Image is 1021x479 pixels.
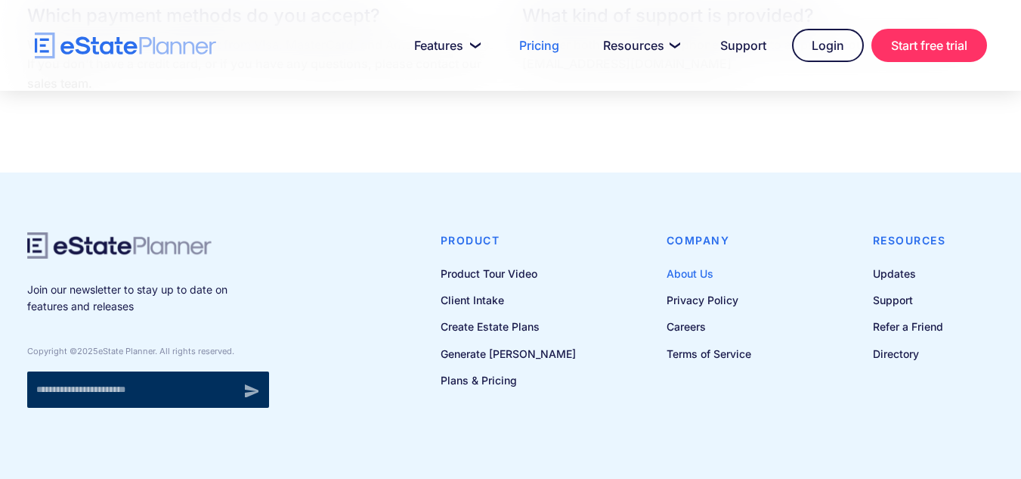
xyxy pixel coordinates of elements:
[873,232,946,249] h4: Resources
[667,291,751,309] a: Privacy Policy
[441,264,576,283] a: Product Tour Video
[873,317,946,336] a: Refer a Friend
[871,29,987,62] a: Start free trial
[873,291,946,309] a: Support
[667,317,751,336] a: Careers
[441,317,576,336] a: Create Estate Plans
[27,281,269,316] p: Join our newsletter to stay up to date on features and releases
[27,346,269,356] div: Copyright © eState Planner. All rights reserved.
[441,371,576,390] a: Plans & Pricing
[702,30,784,61] a: Support
[873,264,946,283] a: Updates
[667,232,751,249] h4: Company
[585,30,695,61] a: Resources
[396,30,493,61] a: Features
[667,344,751,363] a: Terms of Service
[441,232,576,249] h4: Product
[873,344,946,363] a: Directory
[667,264,751,283] a: About Us
[792,29,864,62] a: Login
[27,372,269,408] form: Newsletter signup
[441,344,576,363] a: Generate [PERSON_NAME]
[501,30,577,61] a: Pricing
[441,291,576,309] a: Client Intake
[77,346,98,356] span: 2025
[35,33,216,59] a: home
